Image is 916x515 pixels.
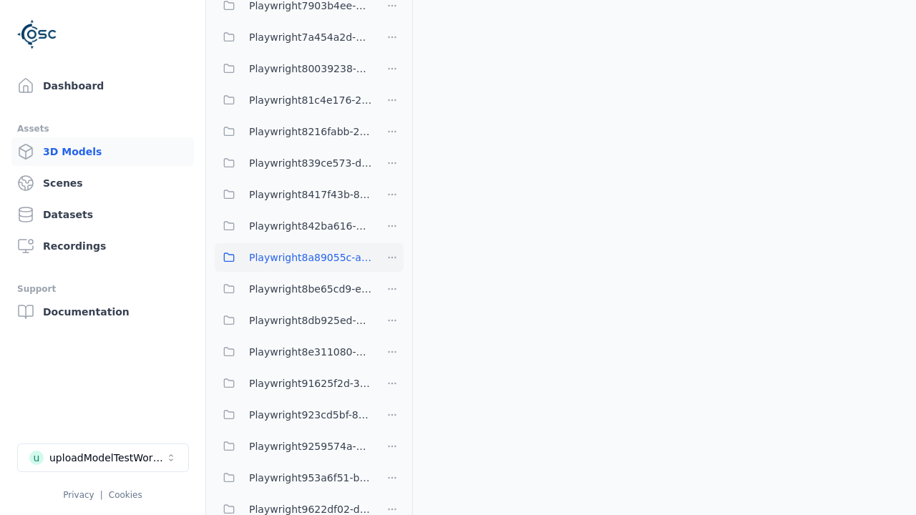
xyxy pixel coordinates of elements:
[11,298,194,326] a: Documentation
[17,120,188,137] div: Assets
[11,72,194,100] a: Dashboard
[215,117,372,146] button: Playwright8216fabb-27bb-40c2-91fe-5c24146a6673
[249,375,372,392] span: Playwright91625f2d-35ee-47b8-96bd-0d78ab45b0b4
[17,14,57,54] img: Logo
[215,432,372,461] button: Playwright9259574a-99d8-4589-8e4f-773eb3ccbbb2
[249,29,372,46] span: Playwright7a454a2d-853d-4aab-b41f-b2d8158e5656
[11,169,194,197] a: Scenes
[215,401,372,429] button: Playwright923cd5bf-8aed-4b38-bfd2-f40ec5fe96e5
[215,369,372,398] button: Playwright91625f2d-35ee-47b8-96bd-0d78ab45b0b4
[11,137,194,166] a: 3D Models
[249,343,372,360] span: Playwright8e311080-4b96-44cc-b2cd-68c293a85a99
[29,451,44,465] div: u
[215,338,372,366] button: Playwright8e311080-4b96-44cc-b2cd-68c293a85a99
[11,232,194,260] a: Recordings
[249,217,372,235] span: Playwright842ba616-8cdd-4663-b82f-c61287d9c09c
[215,212,372,240] button: Playwright842ba616-8cdd-4663-b82f-c61287d9c09c
[11,200,194,229] a: Datasets
[215,149,372,177] button: Playwright839ce573-d2a5-4654-9e0c-c41d96560152
[249,249,372,266] span: Playwright8a89055c-ad47-4269-8be7-900640ffb32d
[249,186,372,203] span: Playwright8417f43b-853f-4e20-9f9f-010cb03ea624
[63,490,94,500] a: Privacy
[109,490,142,500] a: Cookies
[215,306,372,335] button: Playwright8db925ed-5236-4f1f-b2cb-3cadbedbc0e0
[249,312,372,329] span: Playwright8db925ed-5236-4f1f-b2cb-3cadbedbc0e0
[249,469,372,486] span: Playwright953a6f51-ba87-4854-a1a8-aeebd76689f8
[17,280,188,298] div: Support
[249,438,372,455] span: Playwright9259574a-99d8-4589-8e4f-773eb3ccbbb2
[215,23,372,51] button: Playwright7a454a2d-853d-4aab-b41f-b2d8158e5656
[215,54,372,83] button: Playwright80039238-b86a-4d19-ae3c-13942ef95ea8
[249,154,372,172] span: Playwright839ce573-d2a5-4654-9e0c-c41d96560152
[17,443,189,472] button: Select a workspace
[249,92,372,109] span: Playwright81c4e176-2a30-4da1-8eed-eab258023260
[249,280,372,298] span: Playwright8be65cd9-e370-4102-acea-49ab535e838e
[215,180,372,209] button: Playwright8417f43b-853f-4e20-9f9f-010cb03ea624
[100,490,103,500] span: |
[249,60,372,77] span: Playwright80039238-b86a-4d19-ae3c-13942ef95ea8
[215,275,372,303] button: Playwright8be65cd9-e370-4102-acea-49ab535e838e
[215,463,372,492] button: Playwright953a6f51-ba87-4854-a1a8-aeebd76689f8
[249,406,372,423] span: Playwright923cd5bf-8aed-4b38-bfd2-f40ec5fe96e5
[249,123,372,140] span: Playwright8216fabb-27bb-40c2-91fe-5c24146a6673
[49,451,165,465] div: uploadModelTestWorkspace
[215,243,372,272] button: Playwright8a89055c-ad47-4269-8be7-900640ffb32d
[215,86,372,114] button: Playwright81c4e176-2a30-4da1-8eed-eab258023260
